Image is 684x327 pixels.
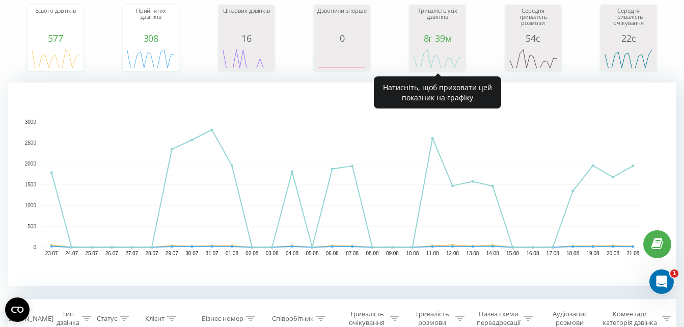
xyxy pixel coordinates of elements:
svg: A chart. [603,43,654,74]
div: Тип дзвінка [57,310,79,327]
div: Тривалість усіх дзвінків [412,8,463,33]
div: 54с [508,33,559,43]
div: Статус [97,314,117,323]
svg: A chart. [221,43,272,74]
text: 28.07 [146,251,158,256]
div: Коментар/категорія дзвінка [600,310,660,327]
iframe: Intercom live chat [649,269,674,294]
text: 14.08 [486,251,499,256]
text: 1500 [25,182,37,187]
div: Тривалість розмови [411,310,453,327]
text: 09.08 [386,251,399,256]
svg: A chart. [8,83,676,286]
text: 29.07 [166,251,178,256]
div: Аудіозапис розмови [544,310,595,327]
div: Натисніть, щоб приховати цей показник на графіку [374,76,501,108]
text: 1000 [25,203,37,208]
div: Назва схеми переадресації [476,310,521,327]
div: Тривалість очікування [346,310,388,327]
text: 3000 [25,119,37,125]
text: 25.07 [85,251,98,256]
svg: A chart. [316,43,367,74]
div: Співробітник [272,314,314,323]
text: 11.08 [426,251,439,256]
text: 10.08 [406,251,419,256]
text: 08.08 [366,251,379,256]
div: 22с [603,33,654,43]
svg: A chart. [30,43,81,74]
button: Open CMP widget [5,297,30,322]
div: 577 [30,33,81,43]
text: 2500 [25,140,37,146]
text: 06.08 [326,251,339,256]
div: Всього дзвінків [30,8,81,33]
div: 0 [316,33,367,43]
svg: A chart. [125,43,176,74]
div: 8г 39м [412,33,463,43]
div: Бізнес номер [202,314,243,323]
text: 500 [28,224,36,229]
text: 03.08 [266,251,279,256]
svg: A chart. [412,43,463,74]
div: Середня тривалість розмови [508,8,559,33]
div: Дзвонили вперше [316,8,367,33]
div: Середня тривалість очікування [603,8,654,33]
text: 02.08 [245,251,258,256]
div: 308 [125,33,176,43]
text: 0 [33,244,36,250]
text: 13.08 [466,251,479,256]
text: 12.08 [446,251,459,256]
svg: A chart. [508,43,559,74]
div: Цільових дзвінків [221,8,272,33]
div: 16 [221,33,272,43]
span: 1 [670,269,678,278]
text: 31.07 [206,251,218,256]
text: 01.08 [226,251,238,256]
text: 16.08 [526,251,539,256]
text: 21.08 [626,251,639,256]
text: 18.08 [566,251,579,256]
text: 19.08 [587,251,599,256]
div: Клієнт [145,314,165,323]
text: 27.07 [125,251,138,256]
text: 17.08 [546,251,559,256]
div: [PERSON_NAME] [2,314,53,323]
text: 24.07 [65,251,78,256]
text: 07.08 [346,251,359,256]
text: 30.07 [185,251,198,256]
text: 05.08 [306,251,318,256]
text: 2000 [25,161,37,167]
text: 04.08 [286,251,298,256]
text: 20.08 [607,251,619,256]
text: 15.08 [506,251,519,256]
div: Прийнятих дзвінків [125,8,176,33]
text: 26.07 [105,251,118,256]
text: 23.07 [45,251,58,256]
